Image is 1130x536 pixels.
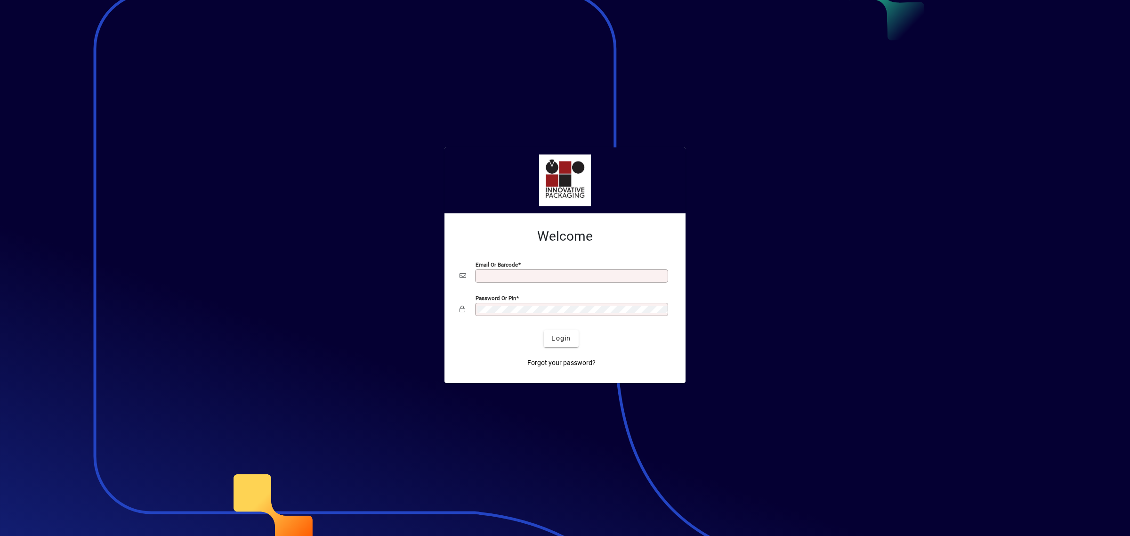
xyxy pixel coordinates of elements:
button: Login [544,330,578,347]
mat-label: Email or Barcode [476,261,518,268]
a: Forgot your password? [524,355,599,372]
span: Forgot your password? [527,358,596,368]
mat-label: Password or Pin [476,294,516,301]
h2: Welcome [460,228,670,244]
span: Login [551,333,571,343]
